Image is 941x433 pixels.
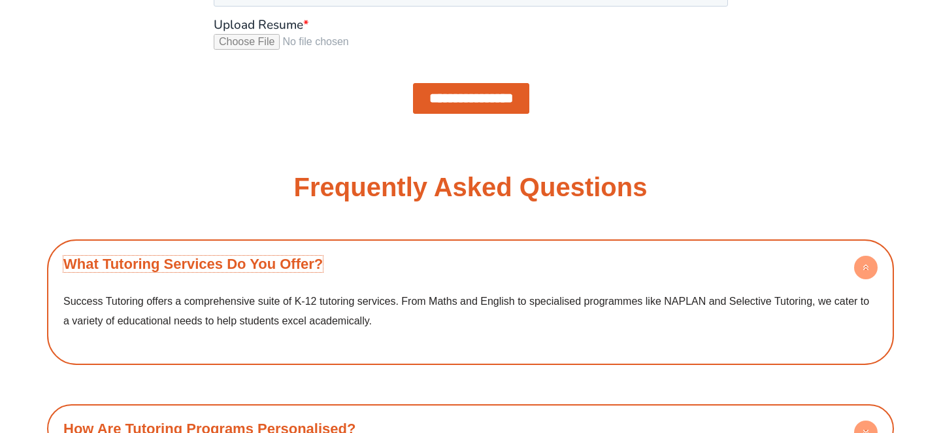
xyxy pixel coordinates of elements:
[63,296,869,326] span: Success Tutoring offers a comprehensive suite of K-12 tutoring services. From Maths and English t...
[63,256,323,272] a: What Tutoring Services Do You Offer?
[54,282,887,358] div: What Tutoring Services Do You Offer?
[294,174,648,200] h3: Frequently Asked Questions
[54,246,887,282] h4: What Tutoring Services Do You Offer?
[876,370,941,433] iframe: Chat Widget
